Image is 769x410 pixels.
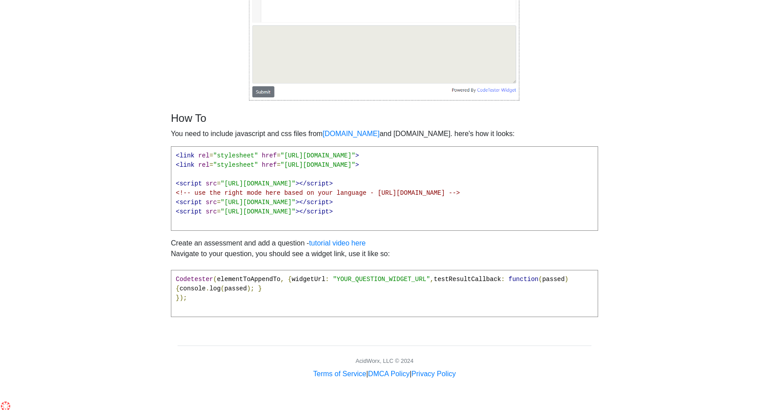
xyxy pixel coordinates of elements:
[198,161,209,169] span: rel
[217,199,220,206] span: =
[247,285,255,292] span: );
[217,208,220,215] span: =
[295,199,333,206] span: ></script>
[171,129,598,139] p: You need to include javascript and css files from and [DOMAIN_NAME]. here's how it looks:
[509,276,538,283] span: function
[176,161,194,169] span: <link
[171,112,598,125] h4: How To
[262,152,277,159] span: href
[176,180,202,187] span: <script
[368,370,409,378] a: DMCA Policy
[221,199,295,206] span: "[URL][DOMAIN_NAME]"
[210,285,221,292] span: log
[355,152,359,159] span: >
[356,357,413,365] div: AcidWorx, LLC © 2024
[542,276,564,283] span: passed
[412,370,456,378] a: Privacy Policy
[176,152,194,159] span: <link
[434,276,501,283] span: testResultCallback
[171,112,598,324] div: Create an assessment and add a question - Navigate to your question, you should see a widget link...
[313,370,366,378] a: Terms of Service
[309,239,365,247] a: tutorial video here
[221,285,224,292] span: (
[288,276,291,283] span: {
[325,276,329,283] span: :
[221,180,295,187] span: "[URL][DOMAIN_NAME]"
[280,161,355,169] span: "[URL][DOMAIN_NAME]"
[501,276,505,283] span: :
[277,161,280,169] span: =
[224,285,247,292] span: passed
[538,276,542,283] span: (
[221,208,295,215] span: "[URL][DOMAIN_NAME]"
[179,285,206,292] span: console
[217,180,220,187] span: =
[176,294,187,301] span: });
[295,208,333,215] span: ></script>
[176,285,179,292] span: {
[313,369,456,379] div: | |
[333,276,430,283] span: "YOUR_QUESTION_WIDGET_URL"
[258,285,262,292] span: }
[210,152,213,159] span: =
[176,189,460,197] span: <!-- use the right mode here based on your language - [URL][DOMAIN_NAME] -->
[430,276,433,283] span: ,
[213,276,217,283] span: (
[355,161,359,169] span: >
[262,161,277,169] span: href
[206,285,209,292] span: .
[217,276,280,283] span: elementToAppendTo
[280,276,284,283] span: ,
[176,276,213,283] span: Codetester
[213,152,258,159] span: "stylesheet"
[277,152,280,159] span: =
[206,208,217,215] span: src
[198,152,209,159] span: rel
[291,276,325,283] span: widgetUrl
[206,180,217,187] span: src
[206,199,217,206] span: src
[210,161,213,169] span: =
[323,130,380,137] a: [DOMAIN_NAME]
[295,180,333,187] span: ></script>
[280,152,355,159] span: "[URL][DOMAIN_NAME]"
[176,208,202,215] span: <script
[565,276,568,283] span: )
[213,161,258,169] span: "stylesheet"
[176,199,202,206] span: <script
